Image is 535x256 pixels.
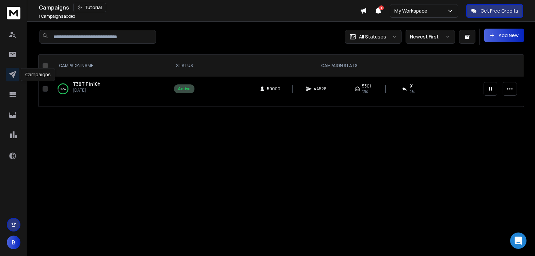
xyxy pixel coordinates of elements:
[409,89,414,94] span: 0 %
[73,3,106,12] button: Tutorial
[484,29,524,42] button: Add New
[379,5,384,10] span: 1
[21,68,55,81] div: Campaigns
[61,85,66,92] p: 89 %
[7,236,20,249] button: B
[51,77,170,101] td: 89%T38T F1n18h[DATE]
[510,233,526,249] div: Open Intercom Messenger
[39,14,75,19] p: Campaigns added
[267,86,280,92] span: 50000
[359,33,386,40] p: All Statuses
[73,87,100,93] p: [DATE]
[394,7,430,14] p: My Workspace
[39,13,41,19] span: 1
[51,55,170,77] th: CAMPAIGN NAME
[73,81,100,87] a: T38T F1n18h
[362,83,371,89] span: 5301
[314,86,327,92] span: 44528
[409,83,413,89] span: 91
[39,3,360,12] div: Campaigns
[406,30,455,44] button: Newest First
[170,55,199,77] th: STATUS
[481,7,518,14] p: Get Free Credits
[199,55,479,77] th: CAMPAIGN STATS
[362,89,368,94] span: 12 %
[466,4,523,18] button: Get Free Credits
[178,86,191,92] div: Active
